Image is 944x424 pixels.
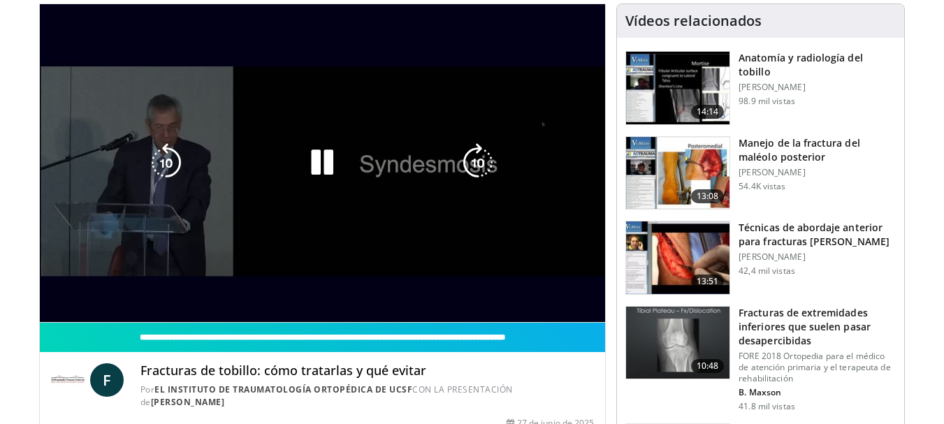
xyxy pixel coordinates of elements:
font: F [103,370,111,390]
font: 10:48 [697,360,719,372]
font: FORE 2018 Ortopedia para el médico de atención primaria y el terapeuta de rehabilitación [739,350,891,384]
video-js: Video Player [40,4,606,323]
font: 13:51 [697,275,719,287]
font: 13:08 [697,190,719,202]
a: el Instituto de Traumatología Ortopédica de UCSF [154,383,412,395]
font: B. Maxson [739,386,781,398]
a: 10:48 Fracturas de extremidades inferiores que suelen pasar desapercibidas FORE 2018 Ortopedia pa... [625,306,896,412]
font: 98.9 mil vistas [739,95,795,107]
font: Técnicas de abordaje anterior para fracturas [PERSON_NAME] [739,221,889,248]
a: 13:08 Manejo de la fractura del maléolo posterior [PERSON_NAME] 54.4K vistas [625,136,896,210]
font: 42,4 mil vistas [739,265,795,277]
font: Vídeos relacionados [625,11,762,30]
img: d079e22e-f623-40f6-8657-94e85635e1da.150x105_q85_crop-smart_upscale.jpg [626,52,729,124]
font: 41.8 mil vistas [739,400,795,412]
font: [PERSON_NAME] [739,81,806,93]
img: 4aa379b6-386c-4fb5-93ee-de5617843a87.150x105_q85_crop-smart_upscale.jpg [626,307,729,379]
font: Anatomía y radiología del tobillo [739,51,863,78]
font: 14:14 [697,105,719,117]
font: 54.4K vistas [739,180,785,192]
font: CON LA PRESENTACIÓN de [140,383,513,408]
img: 50e07c4d-707f-48cd-824d-a6044cd0d074.150x105_q85_crop-smart_upscale.jpg [626,137,729,210]
img: Instituto de Traumatología Ortopédica de la UCSF [51,363,85,397]
a: [PERSON_NAME] [151,396,225,408]
a: F [90,363,124,397]
a: 13:51 Técnicas de abordaje anterior para fracturas [PERSON_NAME] [PERSON_NAME] 42,4 mil vistas [625,221,896,295]
font: [PERSON_NAME] [739,166,806,178]
img: e0f65072-4b0e-47c8-b151-d5e709845aef.150x105_q85_crop-smart_upscale.jpg [626,221,729,294]
font: Por [140,383,155,395]
font: [PERSON_NAME] [739,251,806,263]
font: Fracturas de extremidades inferiores que suelen pasar desapercibidas [739,306,871,347]
a: 14:14 Anatomía y radiología del tobillo [PERSON_NAME] 98.9 mil vistas [625,51,896,125]
font: Fracturas de tobillo: cómo tratarlas y qué evitar [140,362,426,379]
font: Manejo de la fractura del maléolo posterior [739,136,860,163]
